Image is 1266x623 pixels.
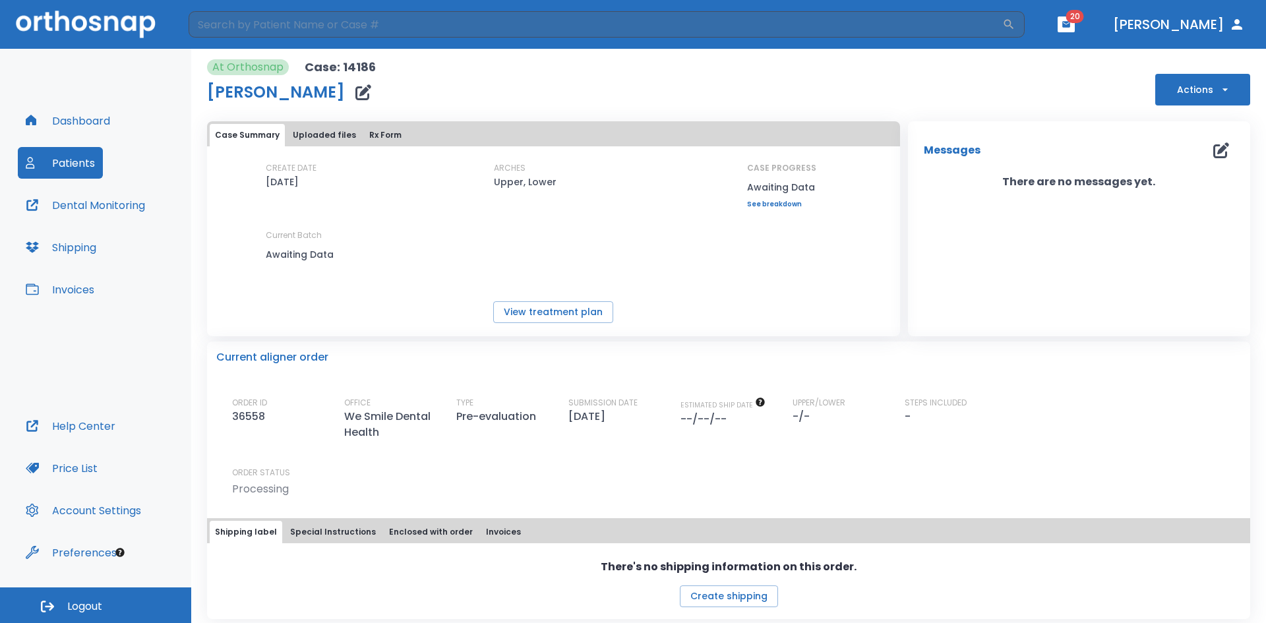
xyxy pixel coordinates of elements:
[344,397,371,409] p: OFFICE
[285,521,381,543] button: Special Instructions
[1108,13,1250,36] button: [PERSON_NAME]
[18,189,153,221] button: Dental Monitoring
[18,537,125,568] button: Preferences
[232,409,270,425] p: 36558
[18,452,105,484] button: Price List
[18,147,103,179] button: Patients
[18,274,102,305] button: Invoices
[456,409,541,425] p: Pre-evaluation
[18,231,104,263] button: Shipping
[680,585,778,607] button: Create shipping
[266,162,316,174] p: CREATE DATE
[18,494,149,526] button: Account Settings
[232,481,289,497] p: Processing
[305,59,376,75] p: Case: 14186
[18,410,123,442] button: Help Center
[456,397,473,409] p: TYPE
[210,124,897,146] div: tabs
[207,84,345,100] h1: [PERSON_NAME]
[18,105,118,136] button: Dashboard
[680,411,732,427] p: --/--/--
[266,247,384,262] p: Awaiting Data
[1066,10,1084,23] span: 20
[232,397,267,409] p: ORDER ID
[1155,74,1250,105] button: Actions
[114,547,126,558] div: Tooltip anchor
[344,409,456,440] p: We Smile Dental Health
[568,409,611,425] p: [DATE]
[481,521,526,543] button: Invoices
[384,521,478,543] button: Enclosed with order
[67,599,102,614] span: Logout
[189,11,1002,38] input: Search by Patient Name or Case #
[493,301,613,323] button: View treatment plan
[568,397,638,409] p: SUBMISSION DATE
[210,521,282,543] button: Shipping label
[287,124,361,146] button: Uploaded files
[747,200,816,208] a: See breakdown
[210,521,1248,543] div: tabs
[924,142,980,158] p: Messages
[905,397,967,409] p: STEPS INCLUDED
[747,179,816,195] p: Awaiting Data
[216,349,328,365] p: Current aligner order
[680,400,766,410] span: The date will be available after approving treatment plan
[266,174,299,190] p: [DATE]
[210,124,285,146] button: Case Summary
[266,229,384,241] p: Current Batch
[212,59,284,75] p: At Orthosnap
[793,397,845,409] p: UPPER/LOWER
[601,559,857,575] p: There's no shipping information on this order.
[908,174,1250,190] p: There are no messages yet.
[16,11,156,38] img: Orthosnap
[747,162,816,174] p: CASE PROGRESS
[232,467,1241,479] p: ORDER STATUS
[494,162,526,174] p: ARCHES
[364,124,407,146] button: Rx Form
[793,409,815,425] p: -/-
[494,174,557,190] p: Upper, Lower
[905,409,911,425] p: -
